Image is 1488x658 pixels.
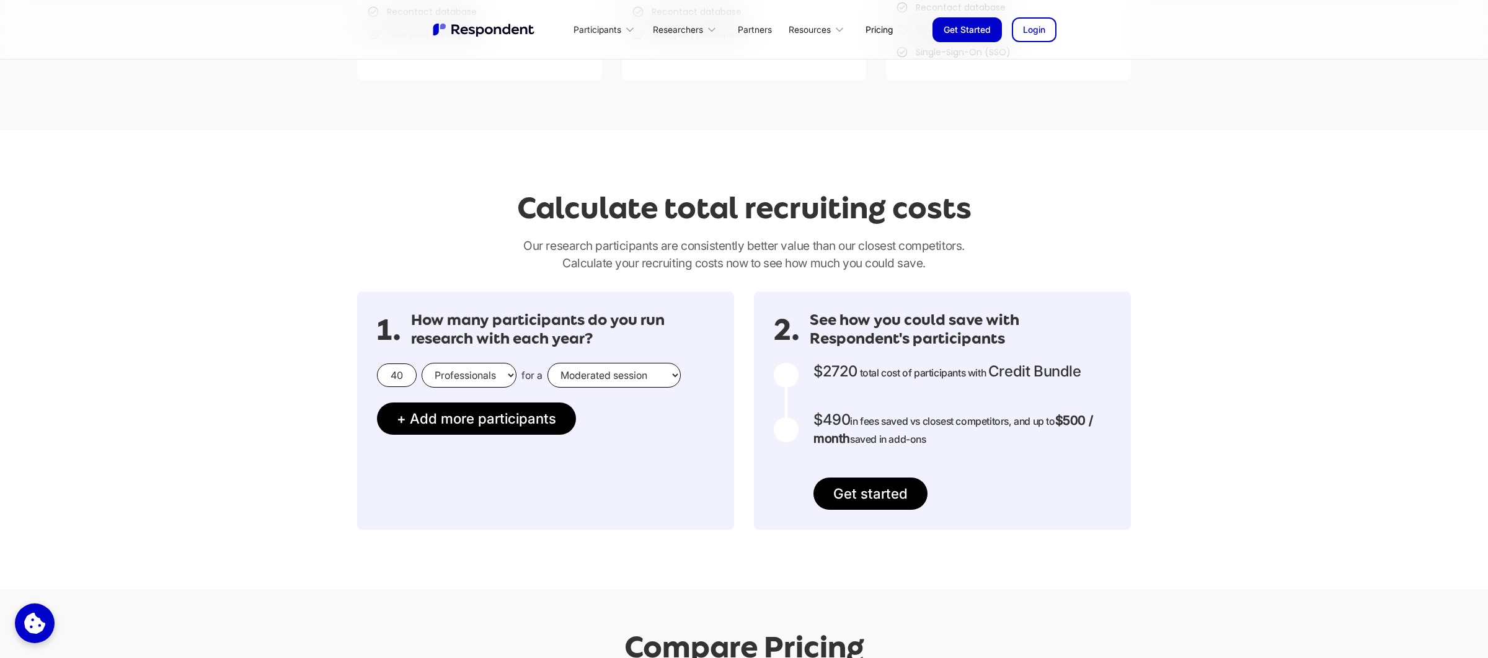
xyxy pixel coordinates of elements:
img: Untitled UI logotext [432,22,537,38]
div: Resources [789,24,831,36]
a: home [432,22,537,38]
a: Login [1012,17,1056,42]
span: 1. [377,324,401,336]
span: Calculate your recruiting costs now to see how much you could save. [562,256,926,270]
span: + [397,410,406,427]
span: 2. [774,324,800,336]
div: Participants [573,24,621,36]
a: Get started [813,478,928,510]
p: in fees saved vs closest competitors, and up to saved in add-ons [813,411,1111,448]
span: Add more participants [410,410,556,427]
span: for a [521,369,542,381]
button: + Add more participants [377,402,576,435]
span: $490 [813,411,850,429]
span: $2720 [813,362,857,380]
p: Our research participants are consistently better value than our closest competitors. [357,237,1131,272]
span: Credit Bundle [988,362,1081,380]
h2: Calculate total recruiting costs [517,191,972,225]
h3: See how you could save with Respondent's participants [810,311,1111,348]
a: Get Started [932,17,1002,42]
div: Researchers [646,15,728,44]
span: total cost of participants with [860,367,986,379]
div: Participants [567,15,646,44]
div: Researchers [653,24,703,36]
a: Partners [728,15,782,44]
div: Resources [782,15,856,44]
h3: How many participants do you run research with each year? [411,311,714,348]
a: Pricing [856,15,903,44]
